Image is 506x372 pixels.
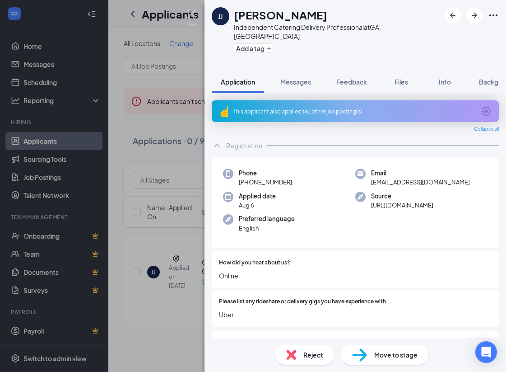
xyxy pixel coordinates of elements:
span: Reject [303,350,323,360]
span: Files [395,78,408,86]
svg: ArrowRight [469,10,480,21]
svg: Ellipses [488,10,499,21]
span: Source [371,192,433,201]
div: Registration [226,141,262,150]
span: Application [221,78,255,86]
span: How did you hear about us? [219,259,290,267]
span: Preferred language [239,214,295,223]
span: Uber [219,310,492,320]
div: Independent Catering Delivery Professional at GA, [GEOGRAPHIC_DATA] [234,23,440,41]
span: Applied date [239,192,276,201]
button: ArrowLeftNew [445,7,461,24]
button: PlusAdd a tag [234,43,274,53]
span: Move to stage [374,350,418,360]
span: Collapse all [474,126,499,133]
span: Feedback [336,78,367,86]
span: Info [439,78,451,86]
svg: ArrowCircle [481,106,492,117]
span: Aug 6 [239,201,276,210]
span: Email [371,169,470,178]
svg: Plus [266,46,272,51]
span: English [239,224,295,233]
div: This applicant also applied to 1 other job posting(s) [233,108,475,115]
span: Please list any rideshare or delivery gigs you have experience with. [219,297,388,306]
span: Phone [239,169,292,178]
h1: [PERSON_NAME] [234,7,327,23]
div: Open Intercom Messenger [475,341,497,363]
svg: ChevronUp [212,140,223,151]
span: [EMAIL_ADDRESS][DOMAIN_NAME] [371,178,470,187]
span: Online [219,271,492,281]
span: Messages [280,78,311,86]
button: ArrowRight [466,7,483,24]
svg: ArrowLeftNew [447,10,458,21]
span: [URL][DOMAIN_NAME] [371,201,433,210]
div: JJ [218,12,223,21]
span: [PHONE_NUMBER] [239,178,292,187]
